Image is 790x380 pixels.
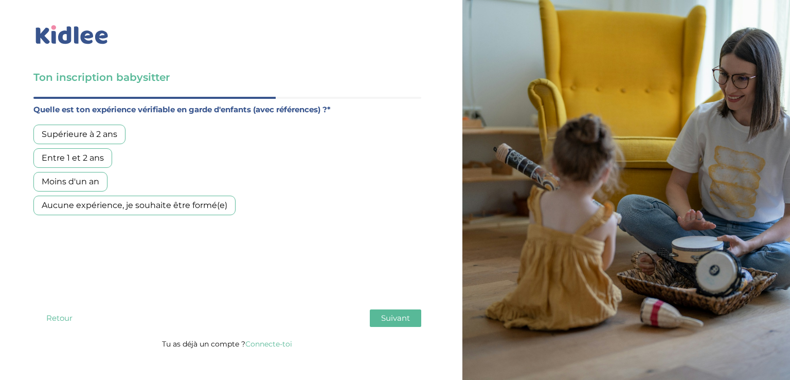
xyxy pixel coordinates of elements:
[33,23,111,47] img: logo_kidlee_bleu
[33,103,421,116] label: Quelle est ton expérience vérifiable en garde d'enfants (avec références) ?*
[381,313,410,323] span: Suivant
[33,70,421,84] h3: Ton inscription babysitter
[33,309,85,327] button: Retour
[33,196,236,215] div: Aucune expérience, je souhaite être formé(e)
[33,337,421,351] p: Tu as déjà un compte ?
[245,339,292,349] a: Connecte-toi
[33,172,107,192] div: Moins d'un an
[33,125,125,144] div: Supérieure à 2 ans
[370,309,421,327] button: Suivant
[33,148,112,168] div: Entre 1 et 2 ans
